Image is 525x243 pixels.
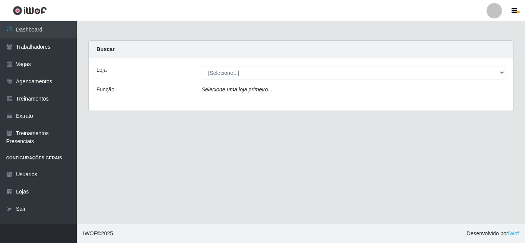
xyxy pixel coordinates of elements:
span: © 2025 . [83,230,115,238]
label: Loja [96,66,106,74]
span: Desenvolvido por [467,230,519,238]
a: iWof [508,230,519,236]
strong: Buscar [96,46,115,52]
label: Função [96,86,115,94]
i: Selecione uma loja primeiro... [202,86,272,93]
img: CoreUI Logo [13,6,47,15]
span: IWOF [83,230,97,236]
